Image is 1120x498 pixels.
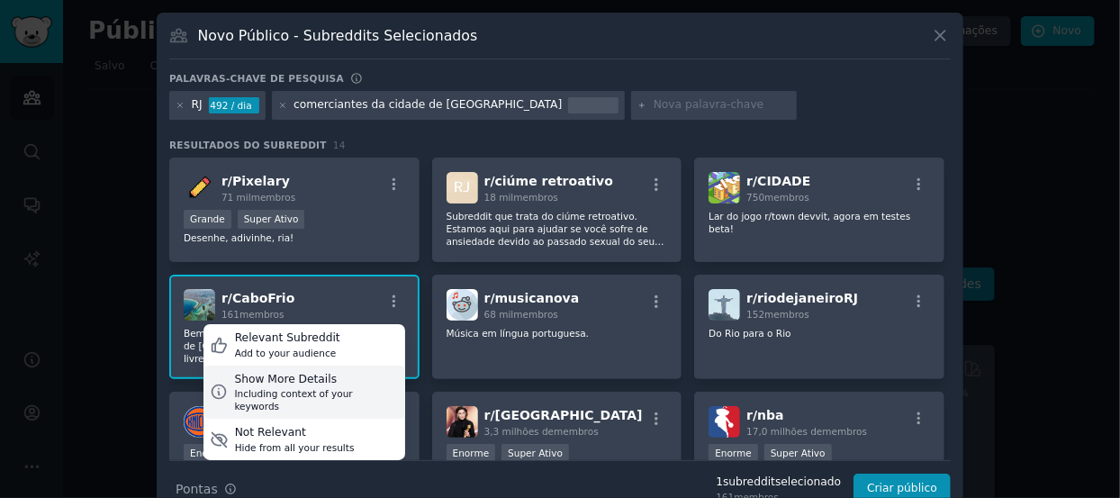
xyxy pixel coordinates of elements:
[764,192,809,203] font: membros
[169,140,327,150] font: Resultados do Subreddit
[723,475,775,488] font: subreddit
[654,97,790,113] input: Nova palavra-chave
[867,482,937,494] font: Criar público
[823,426,868,437] font: membros
[709,172,740,204] img: CIDADE
[484,309,514,320] font: 68 mil
[184,289,215,321] img: Cabo Frio
[235,347,340,359] div: Add to your audience
[508,448,563,458] font: Super Ativo
[764,309,809,320] font: membros
[746,291,757,305] font: r/
[484,408,495,422] font: r/
[184,328,402,376] font: Bem-vindo(a) à primeira e única comunidade de [GEOGRAPHIC_DATA]/RJ no Reddit. Sinta-se livre para...
[232,174,290,188] font: Pixelary
[184,172,215,204] img: Pixelário
[484,426,555,437] font: 3,3 milhões de
[333,140,346,150] font: 14
[746,192,764,203] font: 750
[757,174,810,188] font: CIDADE
[169,73,344,84] font: Palavras-chave de pesquisa
[513,309,558,320] font: membros
[771,448,826,458] font: Super Ativo
[251,192,296,203] font: membros
[176,482,218,496] font: Pontas
[716,475,723,488] font: 1
[184,232,294,243] font: Desenhe, adivinhe, ria!
[234,372,398,388] div: Show More Details
[447,406,478,438] img: Brasil
[554,426,599,437] font: membros
[495,174,613,188] font: ciúme retroativo
[484,192,514,203] font: 18 mil
[192,98,203,111] font: RJ
[294,98,562,111] font: comerciantes da cidade de [GEOGRAPHIC_DATA]
[447,172,478,204] img: ciúme retroativo
[221,174,232,188] font: r/
[709,289,740,321] img: riodejaneiroRJ
[221,291,232,305] font: r/
[221,192,251,203] font: 71 mil
[484,174,495,188] font: r/
[746,426,822,437] font: 17,0 milhões de
[198,27,478,44] font: Novo Público - Subreddits Selecionados
[746,408,757,422] font: r/
[495,291,580,305] font: musicanova
[715,448,752,458] font: Enorme
[235,441,355,454] div: Hide from all your results
[513,192,558,203] font: membros
[757,408,783,422] font: nba
[190,448,227,458] font: Enorme
[232,291,294,305] font: CaboFrio
[757,291,858,305] font: riodejaneiroRJ
[235,330,340,347] div: Relevant Subreddit
[190,213,225,224] font: Grande
[447,289,478,321] img: musicanova
[239,309,285,320] font: membros
[495,408,643,422] font: [GEOGRAPHIC_DATA]
[234,387,398,412] div: Including context of your keywords
[210,100,251,111] font: 492 / dia
[184,406,215,438] img: NYKnicks
[775,475,841,488] font: selecionado
[221,309,239,320] font: 161
[484,291,495,305] font: r/
[746,174,757,188] font: r/
[447,328,589,339] font: Música em língua portuguesa.
[746,309,764,320] font: 152
[244,213,299,224] font: Super Ativo
[709,406,740,438] img: NBA
[709,328,790,339] font: Do Rio para o Rio
[709,211,910,234] font: Lar do jogo r/town devvit, agora em testes beta!
[453,448,490,458] font: Enorme
[447,211,664,259] font: Subreddit que trata do ciúme retroativo. Estamos aqui para ajudar se você sofre de ansiedade devi...
[235,425,355,441] div: Not Relevant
